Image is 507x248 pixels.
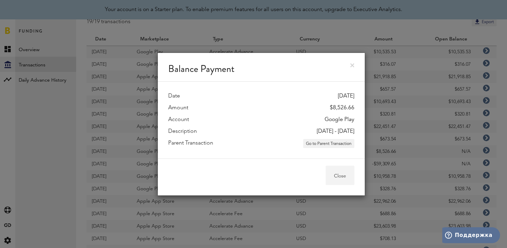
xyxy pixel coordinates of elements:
[442,227,500,245] iframe: Открывает виджет для поиска дополнительной информации
[338,92,354,100] div: [DATE]
[330,104,354,112] div: $8,526.66
[158,53,365,82] div: Balance Payment
[168,92,180,100] label: Date
[317,127,354,136] div: [DATE] - [DATE]
[168,127,197,136] label: Description
[168,104,188,112] label: Amount
[325,116,354,124] div: Google Play
[168,139,213,148] label: Parent Transaction
[303,139,354,148] button: Go to Parent Transaction
[168,116,189,124] label: Account
[326,166,354,185] button: Close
